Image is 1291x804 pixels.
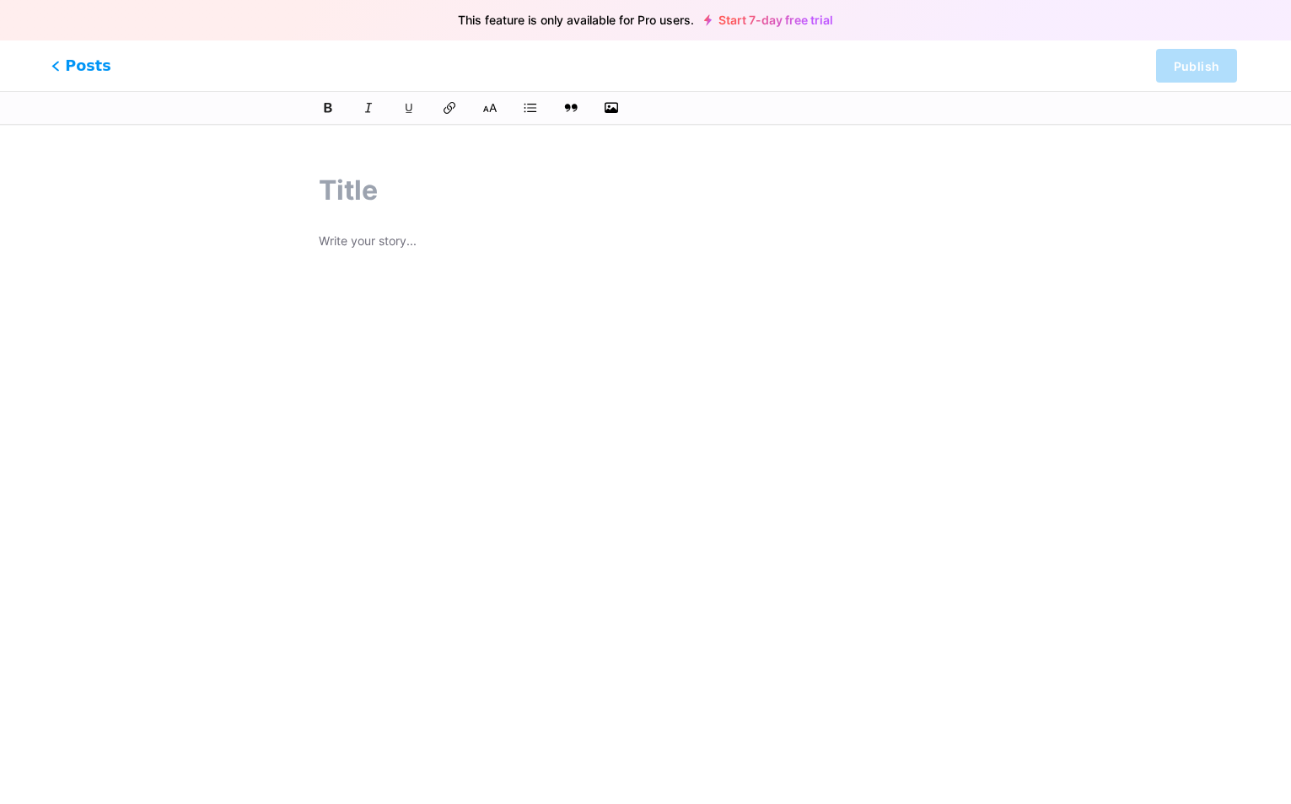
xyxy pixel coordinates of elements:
[1174,59,1219,73] span: Publish
[319,170,972,211] input: Title
[704,13,833,27] a: Start 7-day free trial
[51,55,111,77] span: Posts
[1156,49,1237,83] button: Publish
[458,8,694,32] span: This feature is only available for Pro users.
